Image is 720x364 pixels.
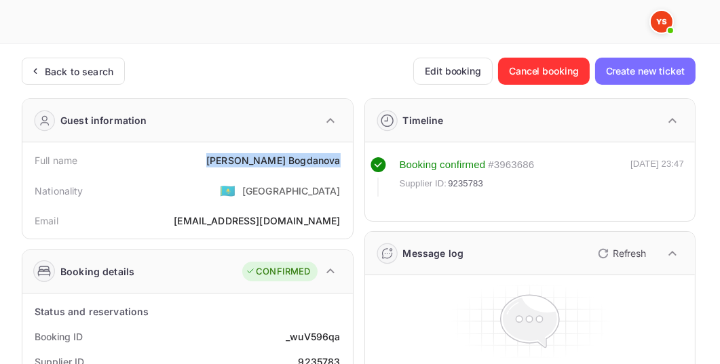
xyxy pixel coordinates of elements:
div: [EMAIL_ADDRESS][DOMAIN_NAME] [174,214,340,228]
div: Status and reservations [35,304,149,319]
div: CONFIRMED [246,265,310,279]
div: Timeline [403,113,444,127]
div: [DATE] 23:47 [630,157,684,197]
div: Guest information [60,113,147,127]
div: Full name [35,153,77,167]
div: Booking ID [35,329,83,344]
p: Refresh [613,246,646,260]
button: Cancel booking [498,58,590,85]
div: _wuV596qa [286,329,340,344]
img: Yandex Support [651,11,672,33]
button: Create new ticket [595,58,696,85]
div: # 3963686 [488,157,534,173]
div: [PERSON_NAME] Bogdanova [206,153,340,167]
div: Booking details [60,264,134,279]
span: Supplier ID: [400,177,447,190]
div: Nationality [35,184,83,198]
div: Email [35,214,58,228]
button: Edit booking [413,58,493,85]
div: Booking confirmed [400,157,486,173]
div: [GEOGRAPHIC_DATA] [242,184,341,198]
div: Back to search [45,64,113,79]
span: United States [220,178,235,203]
button: Refresh [590,243,651,264]
span: 9235783 [448,177,483,190]
div: Message log [403,246,464,260]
